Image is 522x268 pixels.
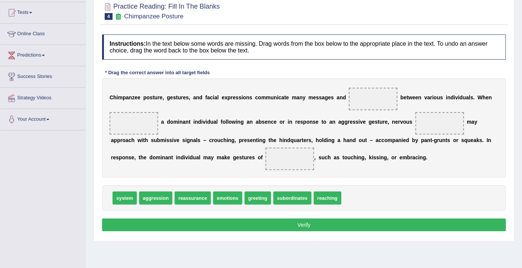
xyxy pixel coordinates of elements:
b: i [213,94,214,100]
b: s [150,94,153,100]
b: g [369,119,372,125]
b: a [161,119,164,125]
b: m [388,137,392,143]
b: a [247,119,250,125]
b: m [292,94,297,100]
b: W [478,94,482,100]
b: e [273,137,276,143]
b: n [350,137,353,143]
b: a [256,119,259,125]
b: o [122,137,126,143]
b: z [132,94,135,100]
b: a [214,119,217,125]
b: c [279,94,282,100]
b: p [303,119,307,125]
b: n [195,119,198,125]
b: g [331,137,335,143]
span: Drop target [349,88,397,110]
b: a [282,94,285,100]
b: d [451,94,454,100]
b: a [427,94,430,100]
b: u [362,137,365,143]
b: s [247,137,250,143]
b: s [313,119,316,125]
b: n [246,94,249,100]
b: i [172,137,174,143]
b: , [163,94,164,100]
b: u [178,94,181,100]
b: e [160,94,163,100]
b: h [316,137,319,143]
b: n [190,137,193,143]
b: n [259,137,262,143]
b: , [234,137,236,143]
b: Instructions: [110,40,146,47]
b: b [412,137,415,143]
b: f [205,94,207,100]
b: i [359,119,360,125]
b: t [365,137,367,143]
b: – [203,137,206,143]
b: n [310,119,313,125]
b: s [308,137,311,143]
b: g [231,137,235,143]
b: u [271,94,274,100]
b: r [242,137,244,143]
b: o [228,119,232,125]
b: u [380,119,383,125]
b: d [353,137,356,143]
b: s [239,94,242,100]
b: e [395,119,398,125]
b: e [138,94,141,100]
b: g [262,137,266,143]
b: e [304,137,307,143]
b: n [427,137,431,143]
span: Drop target [415,112,464,135]
b: c [129,137,132,143]
b: a [193,94,196,100]
b: a [182,119,185,125]
b: e [385,119,388,125]
b: s [262,119,265,125]
span: Drop target [110,112,158,135]
b: i [283,137,284,143]
b: r [157,94,159,100]
b: a [207,94,210,100]
b: y [475,119,478,125]
b: r [306,137,308,143]
b: o [243,94,246,100]
b: u [294,137,297,143]
b: n [129,94,132,100]
b: i [201,119,203,125]
b: s [440,94,443,100]
b: v [455,94,458,100]
b: m [173,119,178,125]
b: d [460,94,463,100]
b: w [408,94,412,100]
b: e [135,94,138,100]
b: – [370,137,373,143]
b: i [227,137,228,143]
b: m [266,94,270,100]
b: t [430,137,432,143]
b: e [250,137,253,143]
b: a [214,94,217,100]
b: e [176,137,179,143]
b: e [363,119,366,125]
b: n [289,119,292,125]
b: i [327,137,328,143]
b: o [434,94,437,100]
span: 4 [105,13,113,20]
b: i [117,94,118,100]
b: i [206,119,207,125]
b: h [270,137,274,143]
b: e [233,94,236,100]
b: s [249,94,252,100]
b: p [239,137,242,143]
b: o [323,119,327,125]
b: u [154,94,158,100]
b: w [138,137,142,143]
b: s [316,94,319,100]
b: t [322,119,323,125]
b: l [217,94,219,100]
